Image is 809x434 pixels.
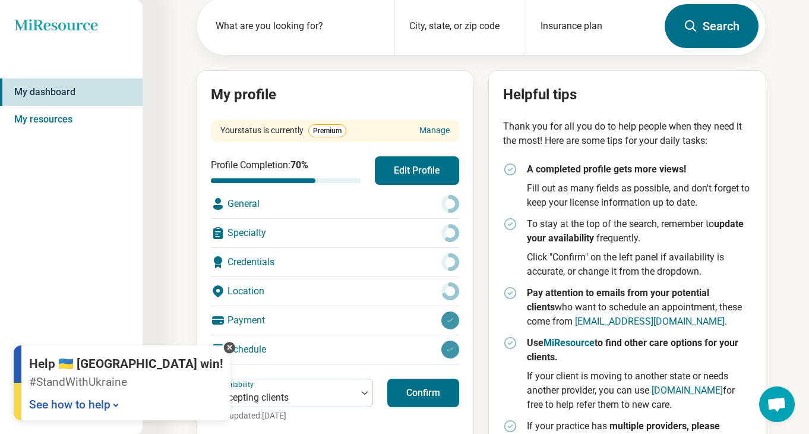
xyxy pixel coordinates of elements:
[527,163,686,175] strong: A completed profile gets more views!
[216,19,380,33] label: What are you looking for?
[29,357,223,372] p: Help 🇺🇦 [GEOGRAPHIC_DATA] win!
[211,335,459,364] div: Schedule
[759,386,795,422] div: Open chat
[665,4,759,48] button: Search
[211,277,459,306] div: Location
[503,85,751,105] h2: Helpful tips
[503,119,751,148] p: Thank you for all you do to help people when they need it the most! Here are some tips for your d...
[211,85,459,105] h2: My profile
[290,159,308,171] span: 70 %
[527,217,751,246] p: To stay at the top of the search, remember to frequently.
[29,398,122,411] a: See how to help
[527,369,751,412] p: If your client is moving to another state or needs another provider, you can use for free to help...
[211,190,459,218] div: General
[220,124,346,137] div: Your status is currently
[29,374,223,391] p: #StandWithUkraine
[527,337,738,363] strong: Use to find other care options for your clients.
[527,250,751,279] p: Click "Confirm" on the left panel if availability is accurate, or change it from the dropdown.
[211,410,373,422] p: Last updated: [DATE]
[211,158,361,183] div: Profile Completion:
[527,218,744,244] strong: update your availability
[527,286,751,329] p: who want to schedule an appointment, these come from .
[211,219,459,247] div: Specialty
[211,248,459,276] div: Credentials
[211,306,459,335] div: Payment
[419,124,450,137] a: Manage
[308,124,346,137] span: Premium
[218,380,256,389] label: Availability
[387,379,459,407] button: Confirm
[527,181,751,210] p: Fill out as many fields as possible, and don't forget to keep your license information up to date.
[527,287,709,313] strong: Pay attention to emails from your potential clients
[375,156,459,185] button: Edit Profile
[543,337,595,348] a: MiResource
[575,316,725,327] a: [EMAIL_ADDRESS][DOMAIN_NAME]
[652,385,723,396] a: [DOMAIN_NAME]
